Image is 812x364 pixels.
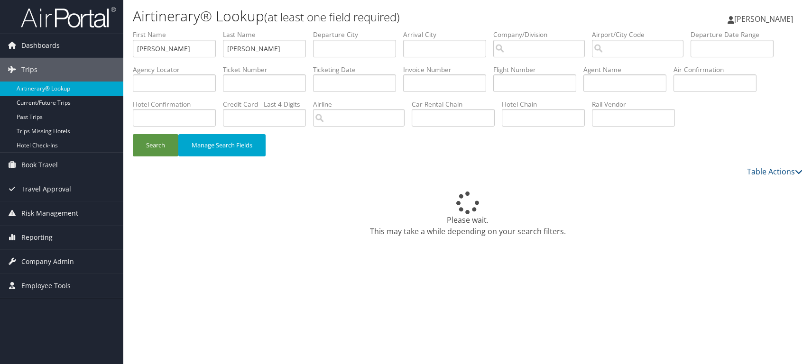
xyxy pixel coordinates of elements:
[592,30,691,39] label: Airport/City Code
[691,30,781,39] label: Departure Date Range
[313,100,412,109] label: Airline
[21,201,78,225] span: Risk Management
[747,166,803,177] a: Table Actions
[21,6,116,28] img: airportal-logo.png
[502,100,592,109] label: Hotel Chain
[223,65,313,74] label: Ticket Number
[264,9,400,25] small: (at least one field required)
[21,177,71,201] span: Travel Approval
[412,100,502,109] label: Car Rental Chain
[674,65,764,74] label: Air Confirmation
[133,65,223,74] label: Agency Locator
[21,250,74,273] span: Company Admin
[313,30,403,39] label: Departure City
[223,100,313,109] label: Credit Card - Last 4 Digits
[178,134,266,156] button: Manage Search Fields
[734,14,793,24] span: [PERSON_NAME]
[133,100,223,109] label: Hotel Confirmation
[313,65,403,74] label: Ticketing Date
[21,58,37,82] span: Trips
[21,153,58,177] span: Book Travel
[133,30,223,39] label: First Name
[592,100,682,109] label: Rail Vendor
[21,274,71,298] span: Employee Tools
[21,34,60,57] span: Dashboards
[133,134,178,156] button: Search
[728,5,803,33] a: [PERSON_NAME]
[583,65,674,74] label: Agent Name
[133,191,803,237] div: Please wait. This may take a while depending on your search filters.
[403,65,493,74] label: Invoice Number
[493,65,583,74] label: Flight Number
[403,30,493,39] label: Arrival City
[223,30,313,39] label: Last Name
[133,6,579,26] h1: Airtinerary® Lookup
[21,226,53,249] span: Reporting
[493,30,592,39] label: Company/Division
